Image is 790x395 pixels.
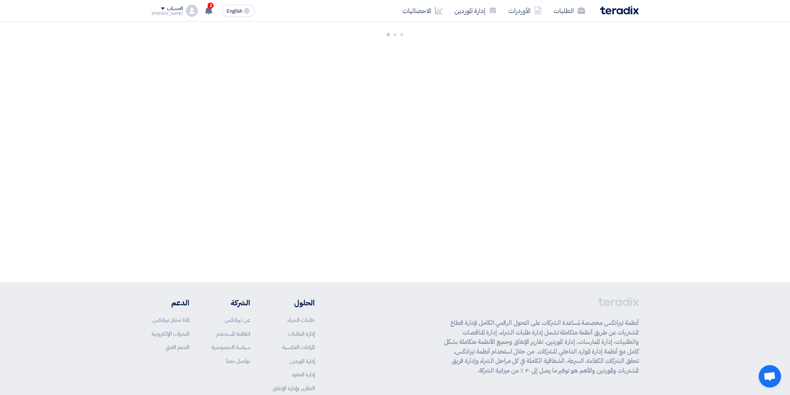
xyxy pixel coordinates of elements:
[226,357,250,365] a: تواصل معنا
[222,5,255,17] button: English
[167,6,183,12] div: الحساب
[448,2,503,19] a: إدارة الموردين
[289,357,315,365] a: إدارة الموردين
[287,316,315,324] a: طلبات الشراء
[225,316,250,324] a: عن تيرادكس
[503,2,548,19] a: الأوردرات
[759,365,781,388] div: Open chat
[152,12,183,16] div: [PERSON_NAME]
[227,9,242,14] span: English
[152,297,189,308] li: الدعم
[600,6,639,15] img: Teradix logo
[288,330,315,338] a: إدارة الطلبات
[216,330,250,338] a: اتفاقية المستخدم
[396,2,448,19] a: الاحصائيات
[211,343,250,351] a: سياسة الخصوصية
[211,297,250,308] li: الشركة
[273,384,315,392] a: التقارير وإدارة الإنفاق
[273,297,315,308] li: الحلول
[152,330,189,338] a: الندوات الإلكترونية
[208,3,214,9] span: 2
[186,5,198,17] img: profile_test.png
[282,343,315,351] a: المزادات العكسية
[548,2,591,19] a: الطلبات
[444,318,639,375] p: أنظمة تيرادكس مخصصة لمساعدة الشركات على التحول الرقمي الكامل لإدارة قطاع المشتريات عن طريق أنظمة ...
[291,370,315,379] a: إدارة العقود
[165,343,189,351] a: الدعم الفني
[152,316,189,324] a: لماذا تختار تيرادكس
